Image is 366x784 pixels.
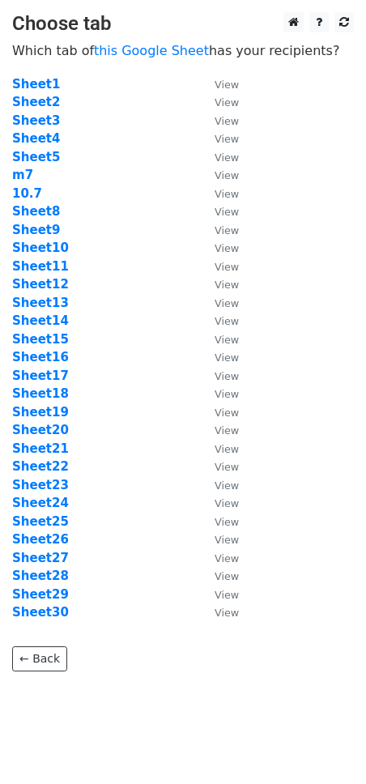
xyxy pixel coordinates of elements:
[12,405,69,420] a: Sheet19
[215,261,239,273] small: View
[215,497,239,509] small: View
[215,479,239,492] small: View
[12,350,69,364] a: Sheet16
[215,352,239,364] small: View
[215,79,239,91] small: View
[12,569,69,583] a: Sheet28
[198,532,239,547] a: View
[12,131,60,146] a: Sheet4
[12,42,354,59] p: Which tab of has your recipients?
[198,496,239,510] a: View
[215,297,239,309] small: View
[198,186,239,201] a: View
[12,532,69,547] a: Sheet26
[12,113,60,128] a: Sheet3
[198,259,239,274] a: View
[198,587,239,602] a: View
[198,423,239,437] a: View
[215,169,239,181] small: View
[12,478,69,492] a: Sheet23
[12,441,69,456] a: Sheet21
[198,131,239,146] a: View
[215,534,239,546] small: View
[198,551,239,565] a: View
[12,423,69,437] a: Sheet20
[12,95,60,109] a: Sheet2
[215,115,239,127] small: View
[215,570,239,582] small: View
[215,552,239,565] small: View
[215,388,239,400] small: View
[12,296,69,310] a: Sheet13
[12,646,67,671] a: ← Back
[215,407,239,419] small: View
[215,224,239,236] small: View
[215,151,239,164] small: View
[12,587,69,602] a: Sheet29
[198,441,239,456] a: View
[198,332,239,347] a: View
[12,168,33,182] a: m7
[198,369,239,383] a: View
[12,496,69,510] a: Sheet24
[198,150,239,164] a: View
[12,204,60,219] a: Sheet8
[12,605,69,620] a: Sheet30
[198,313,239,328] a: View
[215,516,239,528] small: View
[215,424,239,437] small: View
[198,296,239,310] a: View
[215,133,239,145] small: View
[12,77,60,92] a: Sheet1
[215,370,239,382] small: View
[12,12,354,36] h3: Choose tab
[12,186,42,201] a: 10.7
[198,168,239,182] a: View
[12,259,69,274] a: Sheet11
[198,204,239,219] a: View
[198,223,239,237] a: View
[12,241,69,255] a: Sheet10
[198,241,239,255] a: View
[12,514,69,529] a: Sheet25
[12,332,69,347] a: Sheet15
[94,43,209,58] a: this Google Sheet
[215,279,239,291] small: View
[198,95,239,109] a: View
[12,551,69,565] a: Sheet27
[215,589,239,601] small: View
[12,150,60,164] a: Sheet5
[12,223,60,237] strong: Sheet9
[12,313,69,328] strong: Sheet14
[12,369,69,383] a: Sheet17
[198,605,239,620] a: View
[198,77,239,92] a: View
[198,459,239,474] a: View
[12,277,69,292] a: Sheet12
[12,459,69,474] a: Sheet22
[215,188,239,200] small: View
[198,478,239,492] a: View
[198,569,239,583] a: View
[198,277,239,292] a: View
[198,405,239,420] a: View
[215,242,239,254] small: View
